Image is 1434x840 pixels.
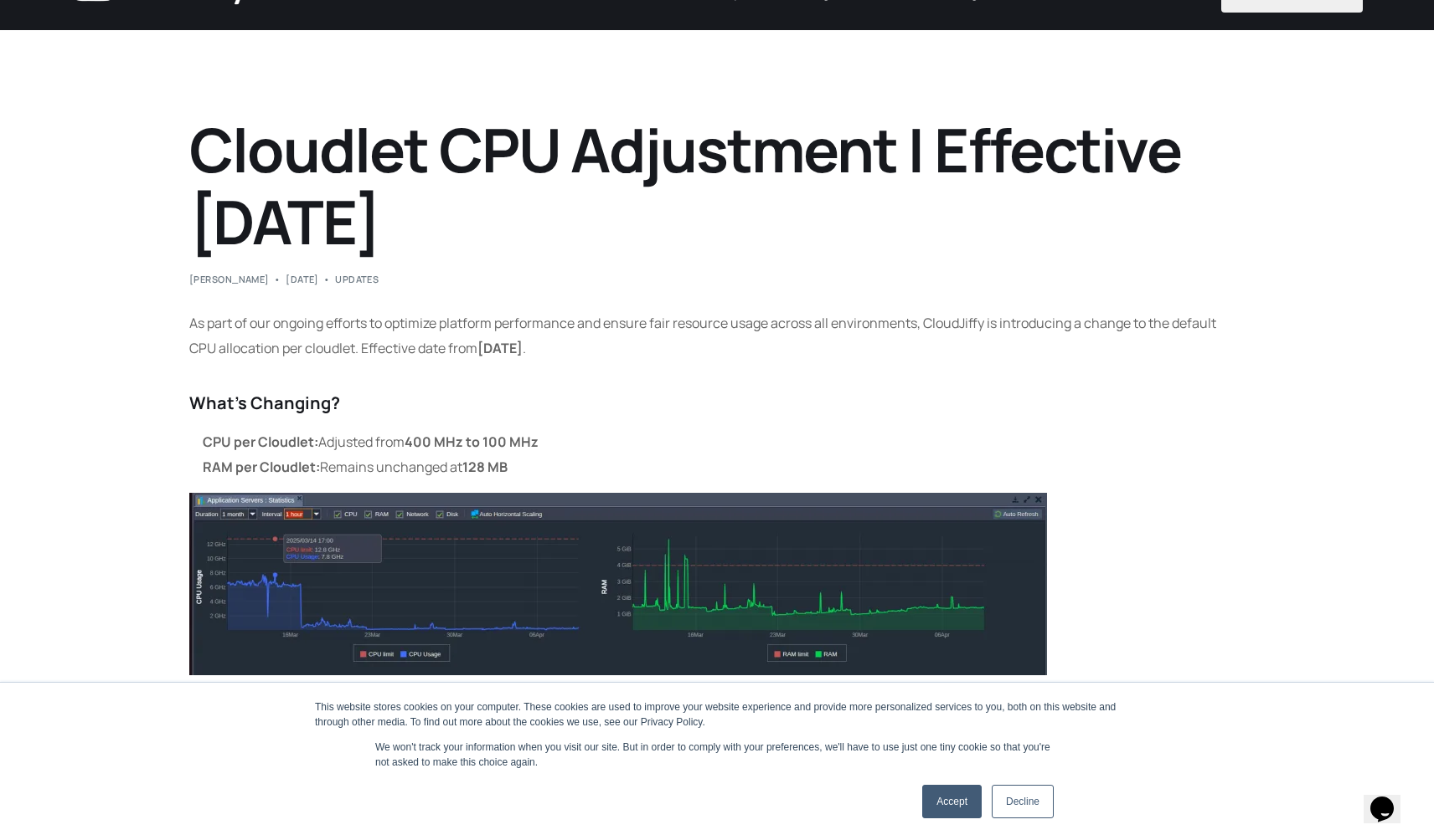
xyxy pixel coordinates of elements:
strong: RAM per Cloudlet: [203,458,320,476]
iframe: chat widget [1364,773,1417,823]
p: As part of our ongoing efforts to optimize platform performance and ensure fair resource usage ac... [189,310,1245,361]
li: Adjusted from [203,429,1245,454]
li: Remains unchanged at [203,454,1245,479]
strong: CPU per Cloudlet: [203,433,318,451]
p: We won't track your information when you visit our site. But in order to comply with your prefere... [375,740,1059,770]
strong: 400 MHz to 100 MHz [405,433,539,451]
h4: What’s Changing? [189,394,1245,412]
a: Decline [992,785,1054,818]
strong: 128 MB [462,458,508,476]
a: Accept [922,785,982,818]
a: Updates [335,273,379,285]
a: [PERSON_NAME] [189,273,270,285]
strong: [DATE] [477,339,523,357]
div: This website stores cookies on your computer. These cookies are used to improve your website expe... [315,699,1119,730]
h1: Cloudlet CPU Adjustment | Effective [DATE] [189,114,1245,259]
span: [DATE] [286,274,319,284]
